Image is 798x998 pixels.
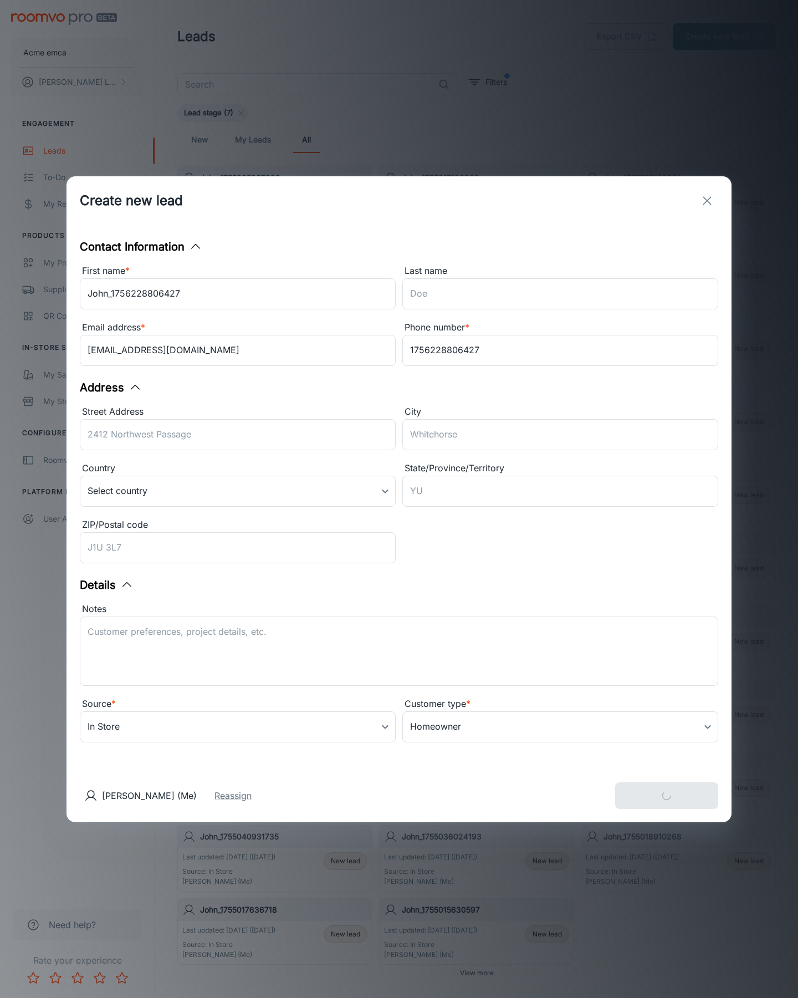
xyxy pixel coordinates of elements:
[80,461,396,476] div: Country
[80,518,396,532] div: ZIP/Postal code
[80,379,142,396] button: Address
[80,476,396,507] div: Select country
[402,405,718,419] div: City
[80,335,396,366] input: myname@example.com
[402,278,718,309] input: Doe
[402,711,718,742] div: Homeowner
[80,697,396,711] div: Source
[80,405,396,419] div: Street Address
[80,238,202,255] button: Contact Information
[402,320,718,335] div: Phone number
[402,461,718,476] div: State/Province/Territory
[402,419,718,450] input: Whitehorse
[80,278,396,309] input: John
[80,602,718,617] div: Notes
[80,320,396,335] div: Email address
[696,190,718,212] button: exit
[402,335,718,366] input: +1 439-123-4567
[80,191,183,211] h1: Create new lead
[402,697,718,711] div: Customer type
[402,476,718,507] input: YU
[80,577,134,593] button: Details
[80,532,396,563] input: J1U 3L7
[80,264,396,278] div: First name
[80,419,396,450] input: 2412 Northwest Passage
[214,789,252,802] button: Reassign
[402,264,718,278] div: Last name
[80,711,396,742] div: In Store
[102,789,197,802] p: [PERSON_NAME] (Me)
